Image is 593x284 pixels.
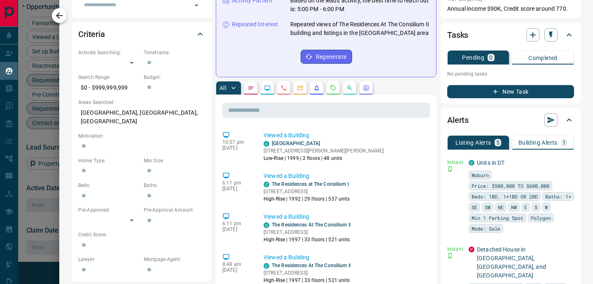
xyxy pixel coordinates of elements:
p: 5 [496,140,500,145]
a: The Residences At The Consilium Ⅱ [272,222,351,228]
button: New Task [447,85,574,98]
h2: Alerts [447,113,469,127]
p: [STREET_ADDRESS] [264,269,351,277]
span: E [524,203,527,211]
span: Baths: 1+ [545,192,571,201]
svg: Notes [247,85,254,91]
p: Beds: [78,182,140,189]
a: Units in DT [477,159,504,166]
p: All [219,85,226,91]
p: High-Rise | 1997 | 33 floors | 521 units [264,236,351,243]
p: 10:57 pm [222,139,251,145]
p: 8:48 am [222,261,251,267]
p: Completed [528,55,558,61]
span: S [535,203,537,211]
p: [STREET_ADDRESS] [264,188,350,195]
svg: Requests [330,85,336,91]
p: [DATE] [222,267,251,273]
p: Areas Searched: [78,99,205,106]
p: [GEOGRAPHIC_DATA], [GEOGRAPHIC_DATA], [GEOGRAPHIC_DATA] [78,106,205,128]
span: Beds: 1BD, 1+1BD OR 2BD [472,192,538,201]
p: Viewed a Building [264,253,427,262]
p: Mortgage Agent: [144,256,205,263]
div: condos.ca [264,141,269,147]
h2: Tasks [447,28,468,42]
span: NW [511,203,517,211]
svg: Opportunities [346,85,353,91]
span: Price: $500,000 TO $600,000 [472,182,549,190]
p: Pre-Approved: [78,206,140,214]
div: Criteria [78,24,205,44]
p: Viewed a Building [264,212,427,221]
p: $0 - $999,999,999 [78,81,140,95]
p: [DATE] [222,145,251,151]
div: condos.ca [469,160,474,166]
span: SW [485,203,490,211]
div: Tasks [447,25,574,45]
a: Detached House in [GEOGRAPHIC_DATA], [GEOGRAPHIC_DATA], and [GEOGRAPHIC_DATA] [477,246,546,279]
span: W [545,203,548,211]
p: Budget: [144,74,205,81]
span: Polygon [531,214,551,222]
div: Alerts [447,110,574,130]
p: Viewed a Building [264,131,427,140]
p: [STREET_ADDRESS][PERSON_NAME][PERSON_NAME] [264,147,384,155]
p: 0 [489,55,493,60]
button: Regenerate [301,50,352,64]
p: Lawyer: [78,256,140,263]
p: Home Type: [78,157,140,164]
p: Baths: [144,182,205,189]
p: High-Rise | 1992 | 29 floors | 557 units [264,195,350,203]
svg: Push Notification Only [447,253,453,259]
svg: Listing Alerts [313,85,320,91]
svg: Calls [280,85,287,91]
span: SE [472,203,477,211]
p: Credit Score: [78,231,205,238]
p: Low-Rise | 1999 | 2 floors | 48 units [264,155,384,162]
span: Min 1 Parking Spot [472,214,523,222]
span: NE [498,203,504,211]
p: Instant [447,159,464,166]
p: 1 [563,140,566,145]
svg: Emails [297,85,304,91]
span: Woburn [472,171,489,179]
svg: Lead Browsing Activity [264,85,271,91]
div: condos.ca [264,182,269,187]
p: Min Size: [144,157,205,164]
p: [STREET_ADDRESS] [264,229,351,236]
div: condos.ca [264,222,269,228]
p: Pre-Approval Amount: [144,206,205,214]
span: Mode: Sale [472,224,500,233]
div: condos.ca [264,263,269,269]
p: Viewed a Building [264,172,427,180]
p: Building Alerts [518,140,558,145]
div: property.ca [469,247,474,252]
p: Pending [462,55,484,60]
p: Annual income $90K, Credit score around 770. [447,5,574,13]
p: No pending tasks [447,68,574,80]
p: 6:11 pm [222,221,251,226]
a: The Residences At The Consilium Ⅱ [272,263,351,268]
p: Repeated views of The Residences At The Consilium II building and listings in the [GEOGRAPHIC_DAT... [290,20,430,37]
p: [DATE] [222,226,251,232]
p: Search Range: [78,74,140,81]
a: The Residences at The Consilium l [272,181,349,187]
p: [DATE] [222,186,251,192]
p: Instant [447,245,464,253]
p: Repeated Interest [232,20,278,29]
svg: Agent Actions [363,85,369,91]
p: Listing Alerts [455,140,491,145]
p: 6:11 pm [222,180,251,186]
h2: Criteria [78,28,105,41]
p: High-Rise | 1997 | 33 floors | 521 units [264,277,351,284]
p: Actively Searching: [78,49,140,56]
p: Motivation: [78,132,205,140]
p: Timeframe: [144,49,205,56]
svg: Push Notification Only [447,166,453,172]
a: [GEOGRAPHIC_DATA] [272,141,320,146]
